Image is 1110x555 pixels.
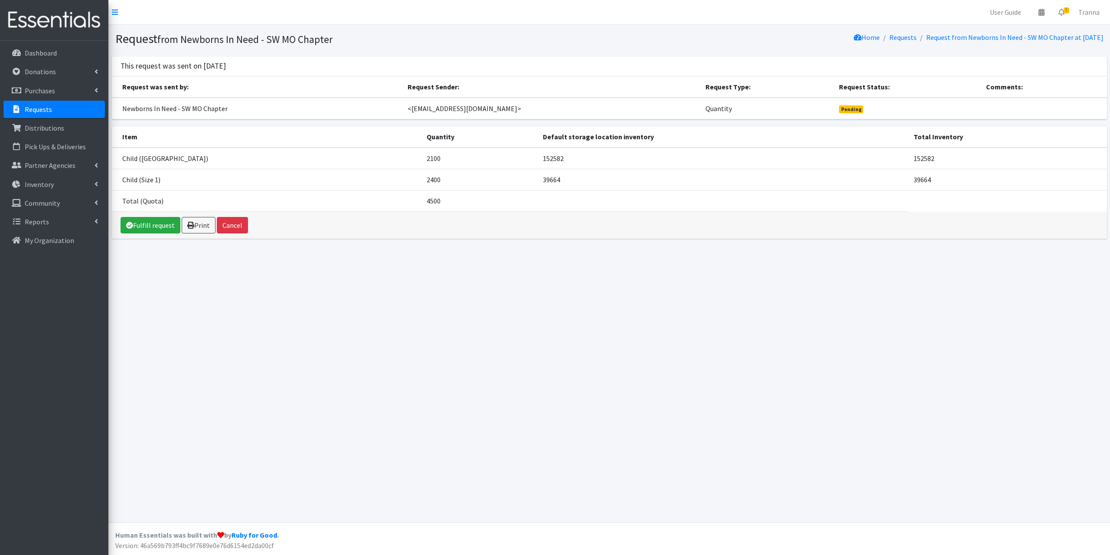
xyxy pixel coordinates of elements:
th: Request was sent by: [112,76,402,98]
th: Request Status: [834,76,981,98]
th: Request Sender: [402,76,700,98]
td: 2400 [421,169,538,190]
p: My Organization [25,236,74,245]
small: from Newborns In Need - SW MO Chapter [157,33,333,46]
th: Comments: [981,76,1107,98]
strong: Human Essentials was built with by . [115,531,279,539]
a: Print [182,217,215,233]
p: Donations [25,67,56,76]
a: Request from Newborns In Need - SW MO Chapter at [DATE] [926,33,1103,42]
span: 3 [1064,7,1069,13]
a: Distributions [3,119,105,137]
td: <[EMAIL_ADDRESS][DOMAIN_NAME]> [402,98,700,119]
p: Requests [25,105,52,114]
span: Pending [839,105,864,113]
td: 152582 [908,148,1107,169]
p: Distributions [25,124,64,132]
a: Donations [3,63,105,80]
a: 3 [1051,3,1071,21]
td: 39664 [908,169,1107,190]
a: Community [3,194,105,212]
td: Newborns In Need - SW MO Chapter [112,98,402,119]
p: Pick Ups & Deliveries [25,142,86,151]
td: 4500 [421,190,538,211]
td: 39664 [538,169,908,190]
th: Total Inventory [908,126,1107,148]
a: Home [854,33,880,42]
p: Dashboard [25,49,57,57]
a: Purchases [3,82,105,99]
a: Ruby for Good [232,531,277,539]
p: Inventory [25,180,54,189]
a: User Guide [983,3,1028,21]
p: Reports [25,217,49,226]
p: Community [25,199,60,207]
td: Total (Quota) [112,190,421,211]
a: Dashboard [3,44,105,62]
td: Child (Size 1) [112,169,421,190]
button: Cancel [217,217,248,233]
th: Default storage location inventory [538,126,908,148]
a: My Organization [3,232,105,249]
a: Requests [3,101,105,118]
td: 152582 [538,148,908,169]
a: Tranna [1071,3,1107,21]
th: Quantity [421,126,538,148]
th: Item [112,126,421,148]
p: Purchases [25,86,55,95]
a: Reports [3,213,105,230]
td: Child ([GEOGRAPHIC_DATA]) [112,148,421,169]
a: Inventory [3,176,105,193]
img: HumanEssentials [3,6,105,35]
td: Quantity [700,98,834,119]
th: Request Type: [700,76,834,98]
a: Partner Agencies [3,157,105,174]
h1: Request [115,31,606,46]
a: Fulfill request [121,217,180,233]
a: Requests [889,33,917,42]
a: Pick Ups & Deliveries [3,138,105,155]
h3: This request was sent on [DATE] [121,62,226,71]
span: Version: 46a569b793ff4bc9f7689e0e76d6154ed2da00cf [115,541,274,550]
td: 2100 [421,148,538,169]
p: Partner Agencies [25,161,75,170]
